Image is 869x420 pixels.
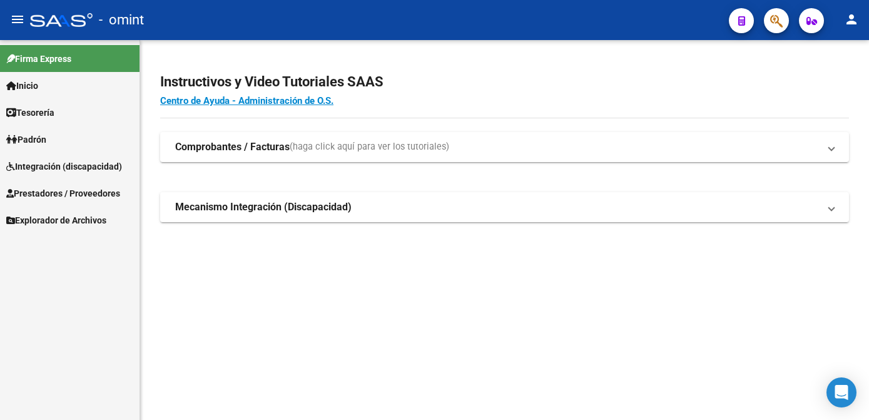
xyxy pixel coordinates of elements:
span: (haga click aquí para ver los tutoriales) [290,140,449,154]
div: Open Intercom Messenger [826,377,856,407]
a: Centro de Ayuda - Administración de O.S. [160,95,333,106]
strong: Mecanismo Integración (Discapacidad) [175,200,352,214]
span: Tesorería [6,106,54,120]
span: Integración (discapacidad) [6,160,122,173]
mat-expansion-panel-header: Mecanismo Integración (Discapacidad) [160,192,849,222]
h2: Instructivos y Video Tutoriales SAAS [160,70,849,94]
span: Padrón [6,133,46,146]
span: Firma Express [6,52,71,66]
strong: Comprobantes / Facturas [175,140,290,154]
span: Inicio [6,79,38,93]
mat-expansion-panel-header: Comprobantes / Facturas(haga click aquí para ver los tutoriales) [160,132,849,162]
span: Explorador de Archivos [6,213,106,227]
mat-icon: menu [10,12,25,27]
span: Prestadores / Proveedores [6,187,120,200]
span: - omint [99,6,144,34]
mat-icon: person [844,12,859,27]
